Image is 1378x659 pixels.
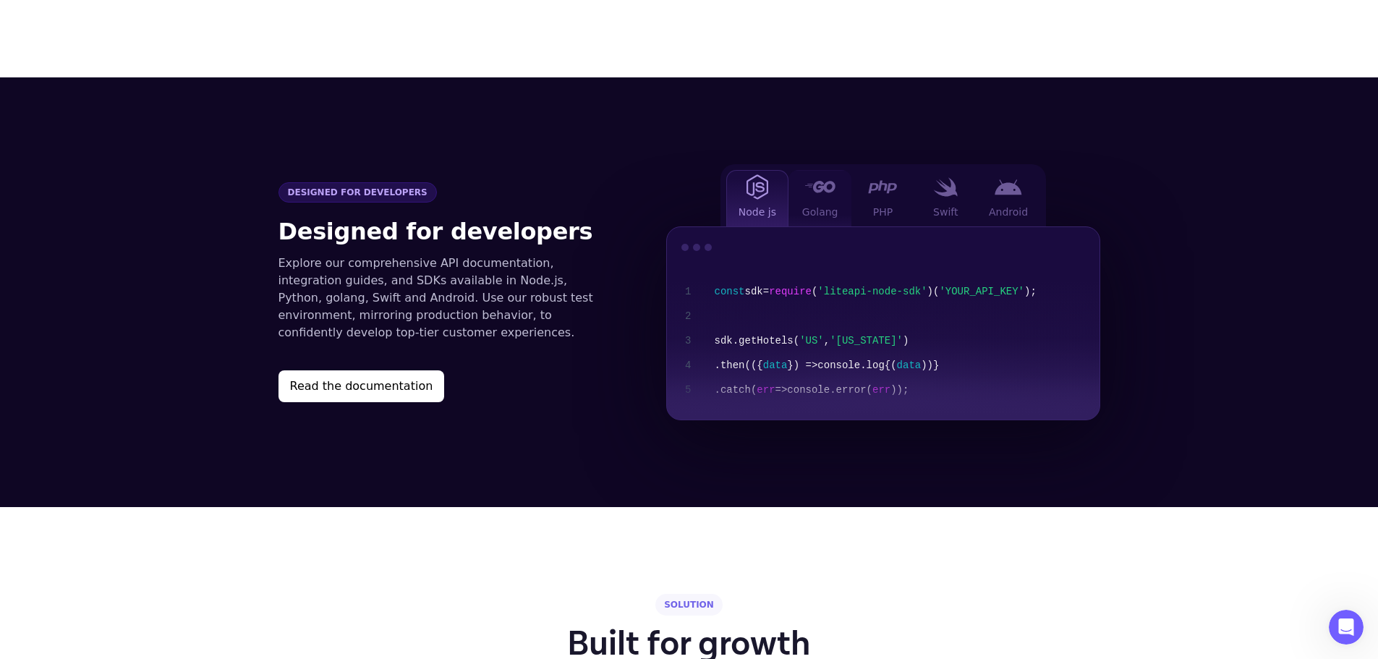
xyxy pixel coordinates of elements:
[715,335,733,346] span: sdk
[757,384,775,396] span: err
[933,205,958,219] span: Swift
[667,268,703,420] div: 1 2 3 4 5
[799,335,824,346] span: 'US'
[995,179,1022,195] img: Android
[757,360,762,371] span: {
[824,335,830,346] span: ,
[933,177,958,197] img: Swift
[897,360,922,371] span: data
[885,360,897,371] span: {(
[751,384,757,396] span: (
[763,360,788,371] span: data
[763,286,769,297] span: =
[745,286,763,297] span: sdk
[787,360,817,371] span: }) =>
[1024,286,1037,297] span: );
[745,360,757,371] span: ((
[278,214,608,249] h2: Designed for developers
[739,205,776,219] span: Node js
[715,360,745,371] span: .then
[868,180,897,194] img: PHP
[812,286,817,297] span: (
[927,286,933,297] span: )
[787,384,835,396] span: console.
[933,286,939,297] span: (
[817,360,866,371] span: console.
[830,335,903,346] span: '[US_STATE]'
[747,174,768,200] img: Node js
[921,360,939,371] span: ))}
[989,205,1028,219] span: Android
[903,335,909,346] span: )
[872,384,890,396] span: err
[802,205,838,219] span: Golang
[1329,610,1364,645] iframe: Intercom live chat
[733,335,799,346] span: .getHotels(
[817,286,927,297] span: 'liteapi-node-sdk'
[715,286,745,297] span: const
[278,182,437,203] span: Designed for developers
[278,255,608,341] p: Explore our comprehensive API documentation, integration guides, and SDKs available in Node.js, P...
[278,370,445,402] button: Read the documentation
[873,205,893,219] span: PHP
[655,594,723,616] div: SOLUTION
[769,286,812,297] span: require
[939,286,1024,297] span: 'YOUR_API_KEY'
[867,360,885,371] span: log
[278,370,608,402] a: Read the documentation
[775,384,788,396] span: =>
[804,181,835,192] img: Golang
[715,384,751,396] span: .catch
[890,384,909,396] span: ));
[836,384,867,396] span: error
[867,384,872,396] span: (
